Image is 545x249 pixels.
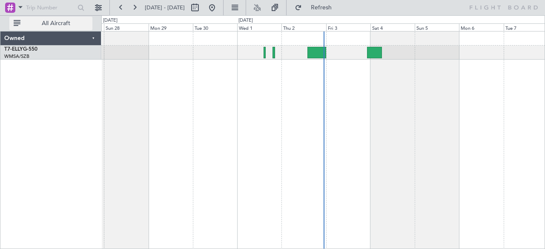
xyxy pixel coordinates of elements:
div: Sat 4 [370,23,415,31]
div: [DATE] [238,17,253,24]
span: All Aircraft [22,20,90,26]
div: [DATE] [103,17,118,24]
div: Mon 29 [149,23,193,31]
button: Refresh [291,1,342,14]
a: T7-ELLYG-550 [4,47,37,52]
div: Sun 28 [104,23,148,31]
div: Wed 1 [237,23,281,31]
a: WMSA/SZB [4,53,29,60]
div: Thu 2 [281,23,326,31]
input: Trip Number [26,1,75,14]
div: Fri 3 [326,23,370,31]
div: Sun 5 [415,23,459,31]
button: All Aircraft [9,17,92,30]
div: Tue 30 [193,23,237,31]
span: Refresh [304,5,339,11]
span: T7-ELLY [4,47,23,52]
span: [DATE] - [DATE] [145,4,185,11]
div: Mon 6 [459,23,503,31]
